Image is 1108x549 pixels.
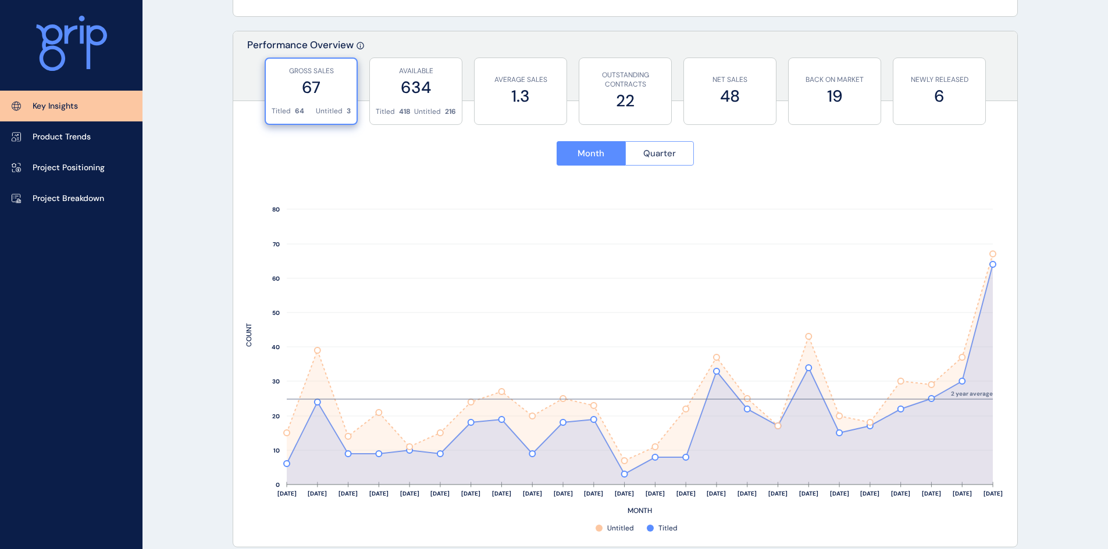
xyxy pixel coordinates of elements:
[795,75,875,85] p: BACK ON MARKET
[399,107,411,117] p: 418
[625,141,694,166] button: Quarter
[339,490,358,497] text: [DATE]
[273,241,280,248] text: 70
[707,490,726,497] text: [DATE]
[33,193,104,204] p: Project Breakdown
[899,85,979,107] label: 6
[308,490,327,497] text: [DATE]
[951,390,993,397] text: 2 year average
[414,107,441,117] p: Untitled
[295,106,304,116] p: 64
[643,148,676,159] span: Quarter
[922,490,941,497] text: [DATE]
[953,490,972,497] text: [DATE]
[676,490,696,497] text: [DATE]
[860,490,879,497] text: [DATE]
[376,107,395,117] p: Titled
[273,447,280,454] text: 10
[628,506,652,515] text: MONTH
[272,378,280,385] text: 30
[799,490,818,497] text: [DATE]
[376,66,456,76] p: AVAILABLE
[615,490,634,497] text: [DATE]
[795,85,875,107] label: 19
[554,490,573,497] text: [DATE]
[272,412,280,420] text: 20
[690,85,770,107] label: 48
[738,490,757,497] text: [DATE]
[899,75,979,85] p: NEWLY RELEASED
[272,66,351,76] p: GROSS SALES
[480,75,561,85] p: AVERAGE SALES
[585,70,665,90] p: OUTSTANDING CONTRACTS
[400,490,419,497] text: [DATE]
[984,490,1003,497] text: [DATE]
[584,490,603,497] text: [DATE]
[480,85,561,107] label: 1.3
[578,148,604,159] span: Month
[768,490,788,497] text: [DATE]
[690,75,770,85] p: NET SALES
[376,76,456,99] label: 634
[445,107,456,117] p: 216
[523,490,542,497] text: [DATE]
[461,490,480,497] text: [DATE]
[492,490,511,497] text: [DATE]
[557,141,625,166] button: Month
[369,490,389,497] text: [DATE]
[830,490,849,497] text: [DATE]
[272,343,280,351] text: 40
[247,38,354,101] p: Performance Overview
[272,106,291,116] p: Titled
[244,323,254,347] text: COUNT
[33,162,105,174] p: Project Positioning
[430,490,450,497] text: [DATE]
[891,490,910,497] text: [DATE]
[272,309,280,317] text: 50
[585,89,665,112] label: 22
[646,490,665,497] text: [DATE]
[347,106,351,116] p: 3
[316,106,343,116] p: Untitled
[276,481,280,489] text: 0
[272,275,280,282] text: 60
[33,101,78,112] p: Key Insights
[272,206,280,213] text: 80
[33,131,91,143] p: Product Trends
[277,490,297,497] text: [DATE]
[272,76,351,99] label: 67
